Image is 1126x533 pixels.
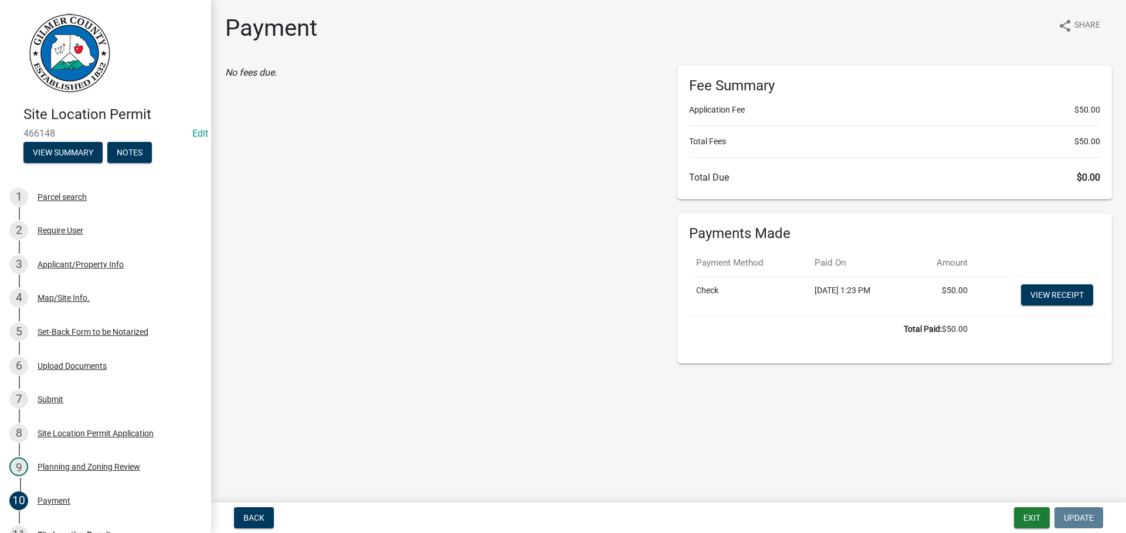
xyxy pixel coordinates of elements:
[9,221,28,240] div: 2
[225,14,317,42] h1: Payment
[808,249,909,277] th: Paid On
[38,260,124,269] div: Applicant/Property Info
[689,277,808,315] td: Check
[192,128,208,139] a: Edit
[38,193,87,201] div: Parcel search
[689,315,975,342] td: $50.00
[1049,14,1110,37] button: shareShare
[38,497,70,505] div: Payment
[23,128,188,139] span: 466148
[9,255,28,274] div: 3
[107,142,152,163] button: Notes
[909,277,975,315] td: $50.00
[689,104,1100,116] li: Application Fee
[9,288,28,307] div: 4
[1054,507,1103,528] button: Update
[1074,104,1100,116] span: $50.00
[243,513,264,522] span: Back
[9,491,28,510] div: 10
[38,328,148,336] div: Set-Back Form to be Notarized
[689,135,1100,148] li: Total Fees
[38,226,83,235] div: Require User
[38,463,140,471] div: Planning and Zoning Review
[9,322,28,341] div: 5
[1077,172,1100,183] span: $0.00
[23,12,111,94] img: Gilmer County, Georgia
[23,142,103,163] button: View Summary
[909,249,975,277] th: Amount
[1014,507,1050,528] button: Exit
[234,507,274,528] button: Back
[904,324,942,334] b: Total Paid:
[225,67,277,78] i: No fees due.
[38,294,90,302] div: Map/Site Info.
[808,277,909,315] td: [DATE] 1:23 PM
[9,390,28,409] div: 7
[9,188,28,206] div: 1
[689,77,1100,94] h6: Fee Summary
[107,148,152,158] wm-modal-confirm: Notes
[23,106,202,123] h4: Site Location Permit
[38,362,107,370] div: Upload Documents
[689,249,808,277] th: Payment Method
[1021,284,1093,305] a: View receipt
[192,128,208,139] wm-modal-confirm: Edit Application Number
[1064,513,1094,522] span: Update
[9,357,28,375] div: 6
[38,429,154,437] div: Site Location Permit Application
[23,148,103,158] wm-modal-confirm: Summary
[9,424,28,443] div: 8
[1074,19,1100,33] span: Share
[689,172,1100,183] h6: Total Due
[9,457,28,476] div: 9
[1074,135,1100,148] span: $50.00
[38,395,63,403] div: Submit
[689,225,1100,242] h6: Payments Made
[1058,19,1072,33] i: share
